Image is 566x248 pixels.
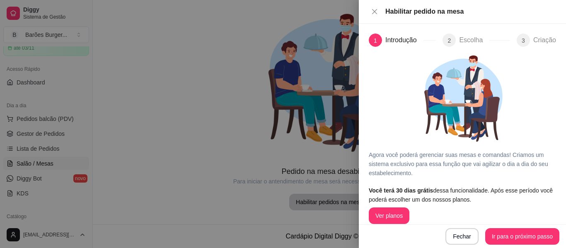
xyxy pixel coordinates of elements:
[533,34,556,47] div: Criação
[369,207,409,224] button: Ver planos
[369,8,380,16] button: Close
[385,7,556,17] div: Habilitar pedido na mesa
[411,47,514,150] img: Garçonete
[522,37,525,44] span: 3
[445,228,479,245] button: Fechar
[459,34,489,47] div: Escolha
[369,150,556,178] article: Agora você poderá gerenciar suas mesas e comandas! Criamos um sistema exclusivo para essa função ...
[369,186,556,204] article: dessa funcionalidade. Após esse período você poderá escolher um dos nossos planos.
[369,212,409,219] a: Ver planos
[485,228,559,245] button: Ir para o próximo passo
[371,8,378,15] span: close
[374,37,377,44] span: 1
[448,37,451,44] span: 2
[369,187,433,194] span: Você terá 30 dias grátis
[385,34,423,47] div: Introdução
